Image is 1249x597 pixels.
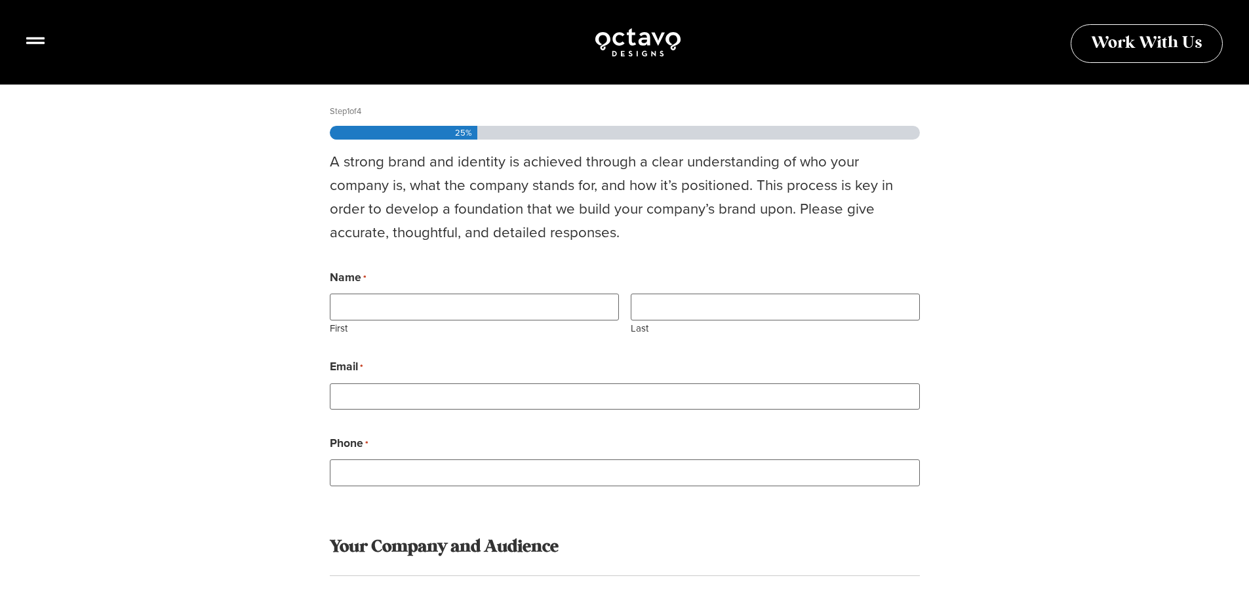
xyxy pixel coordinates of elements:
[1091,35,1202,52] span: Work With Us
[330,535,909,560] h3: Your Company and Audience
[330,268,367,288] legend: Name
[1071,24,1223,63] a: Work With Us
[330,150,920,244] div: A strong brand and identity is achieved through a clear understanding of who your company is, wha...
[347,105,349,117] span: 1
[330,320,619,334] label: First
[330,434,368,454] label: Phone
[357,105,361,117] span: 4
[330,100,920,123] p: Step of
[594,26,682,58] img: Octavo Designs Logo in White
[330,357,363,377] label: Email
[455,126,472,140] span: 25%
[631,320,920,334] label: Last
